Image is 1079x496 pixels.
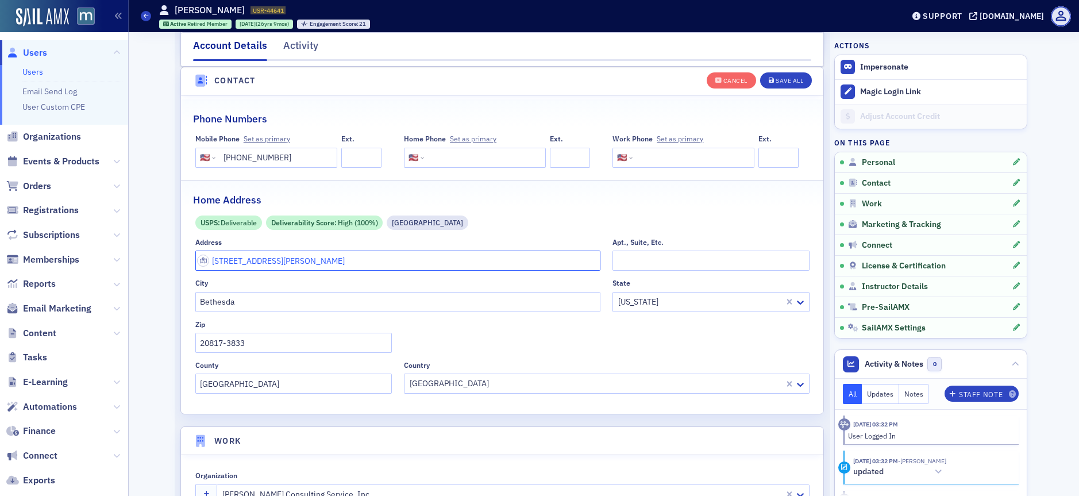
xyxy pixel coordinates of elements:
[187,20,228,28] span: Retired Member
[860,62,908,72] button: Impersonate
[835,79,1027,104] button: Magic Login Link
[6,204,79,217] a: Registrations
[927,357,942,371] span: 0
[23,376,68,389] span: E-Learning
[266,216,383,230] div: Deliverability Score: High (100%)
[22,67,43,77] a: Users
[310,20,360,28] span: Engagement Score :
[862,384,899,404] button: Updates
[6,253,79,266] a: Memberships
[297,20,370,29] div: Engagement Score: 21
[23,351,47,364] span: Tasks
[862,261,946,271] span: License & Certification
[170,20,187,28] span: Active
[240,20,289,28] div: (26yrs 9mos)
[862,282,928,292] span: Instructor Details
[193,193,261,207] h2: Home Address
[6,278,56,290] a: Reports
[23,253,79,266] span: Memberships
[6,376,68,389] a: E-Learning
[271,217,338,228] span: Deliverability Score :
[657,134,703,143] button: Work Phone
[848,430,1011,441] div: User Logged In
[760,72,812,88] button: Save All
[834,137,1027,148] h4: On this page
[310,21,367,28] div: 21
[23,130,81,143] span: Organizations
[175,4,245,17] h1: [PERSON_NAME]
[899,384,929,404] button: Notes
[236,20,293,29] div: 1998-11-04 00:00:00
[6,180,51,193] a: Orders
[862,240,892,251] span: Connect
[969,12,1048,20] button: [DOMAIN_NAME]
[22,86,77,97] a: Email Send Log
[980,11,1044,21] div: [DOMAIN_NAME]
[195,320,205,329] div: Zip
[1051,6,1071,26] span: Profile
[834,40,870,51] h4: Actions
[201,217,221,228] span: USPS :
[253,6,284,14] span: USR-44641
[22,102,85,112] a: User Custom CPE
[838,418,850,430] div: Activity
[240,20,256,28] span: [DATE]
[612,279,630,287] div: State
[862,323,926,333] span: SailAMX Settings
[865,358,923,370] span: Activity & Notes
[77,7,95,25] img: SailAMX
[404,134,446,143] span: Home Phone
[195,216,262,230] div: USPS: Deliverable
[6,229,80,241] a: Subscriptions
[612,134,653,143] span: Work Phone
[23,204,79,217] span: Registrations
[23,425,56,437] span: Finance
[23,327,56,340] span: Content
[195,279,208,287] div: City
[200,152,210,164] div: 🇺🇸
[862,199,882,209] span: Work
[193,38,267,61] div: Account Details
[843,384,862,404] button: All
[404,361,430,370] div: Country
[6,401,77,413] a: Automations
[195,361,218,370] div: County
[853,420,898,428] time: 8/15/2025 03:32 PM
[195,134,240,143] span: Mobile Phone
[159,20,232,29] div: Active: Active: Retired Member
[835,104,1027,129] a: Adjust Account Credit
[387,216,468,230] div: Residential Street
[23,449,57,462] span: Connect
[758,134,772,143] div: Ext.
[16,8,69,26] img: SailAMX
[214,435,241,447] h4: Work
[862,157,895,168] span: Personal
[898,457,946,465] span: David Williams
[860,111,1021,122] div: Adjust Account Credit
[862,220,941,230] span: Marketing & Tracking
[69,7,95,27] a: View Homepage
[341,134,354,143] div: Ext.
[853,457,898,465] time: 8/15/2025 03:32 PM
[6,449,57,462] a: Connect
[6,155,99,168] a: Events & Products
[860,87,1021,97] div: Magic Login Link
[6,47,47,59] a: Users
[6,130,81,143] a: Organizations
[23,302,91,315] span: Email Marketing
[612,238,664,247] div: Apt., Suite, Etc.
[409,152,418,164] div: 🇺🇸
[6,351,47,364] a: Tasks
[838,462,850,474] div: Update
[6,302,91,315] a: Email Marketing
[723,78,747,84] div: Cancel
[23,155,99,168] span: Events & Products
[923,11,962,21] div: Support
[214,75,256,87] h4: Contact
[776,78,803,84] div: Save All
[550,134,563,143] div: Ext.
[23,278,56,290] span: Reports
[853,467,884,477] h5: updated
[707,72,756,88] button: Cancel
